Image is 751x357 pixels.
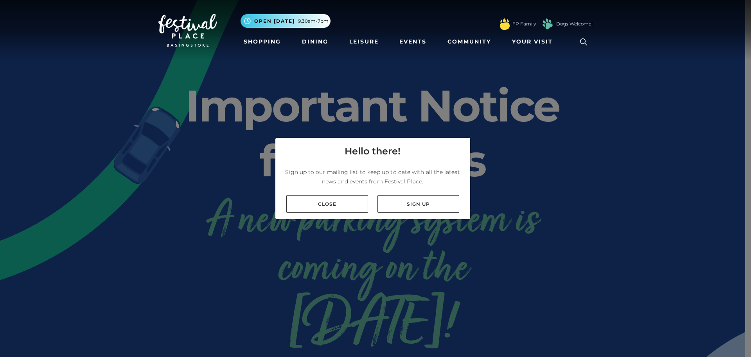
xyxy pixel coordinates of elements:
[444,34,494,49] a: Community
[241,14,331,28] button: Open [DATE] 9.30am-7pm
[345,144,401,158] h4: Hello there!
[512,20,536,27] a: FP Family
[286,195,368,213] a: Close
[254,18,295,25] span: Open [DATE]
[512,38,553,46] span: Your Visit
[396,34,429,49] a: Events
[241,34,284,49] a: Shopping
[556,20,593,27] a: Dogs Welcome!
[298,18,329,25] span: 9.30am-7pm
[377,195,459,213] a: Sign up
[299,34,331,49] a: Dining
[346,34,382,49] a: Leisure
[509,34,560,49] a: Your Visit
[158,14,217,47] img: Festival Place Logo
[282,167,464,186] p: Sign up to our mailing list to keep up to date with all the latest news and events from Festival ...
